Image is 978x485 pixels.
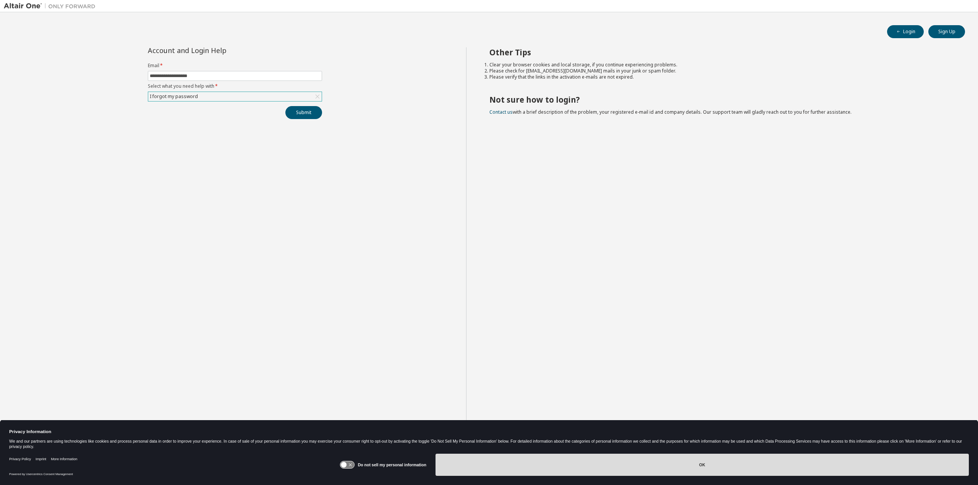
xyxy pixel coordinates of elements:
li: Please verify that the links in the activation e-mails are not expired. [489,74,952,80]
img: Altair One [4,2,99,10]
button: Submit [285,106,322,119]
li: Clear your browser cookies and local storage, if you continue experiencing problems. [489,62,952,68]
label: Email [148,63,322,69]
div: Account and Login Help [148,47,287,53]
a: Contact us [489,109,513,115]
button: Login [887,25,924,38]
button: Sign Up [928,25,965,38]
div: I forgot my password [149,92,199,101]
span: with a brief description of the problem, your registered e-mail id and company details. Our suppo... [489,109,852,115]
label: Select what you need help with [148,83,322,89]
h2: Other Tips [489,47,952,57]
div: I forgot my password [148,92,322,101]
li: Please check for [EMAIL_ADDRESS][DOMAIN_NAME] mails in your junk or spam folder. [489,68,952,74]
h2: Not sure how to login? [489,95,952,105]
